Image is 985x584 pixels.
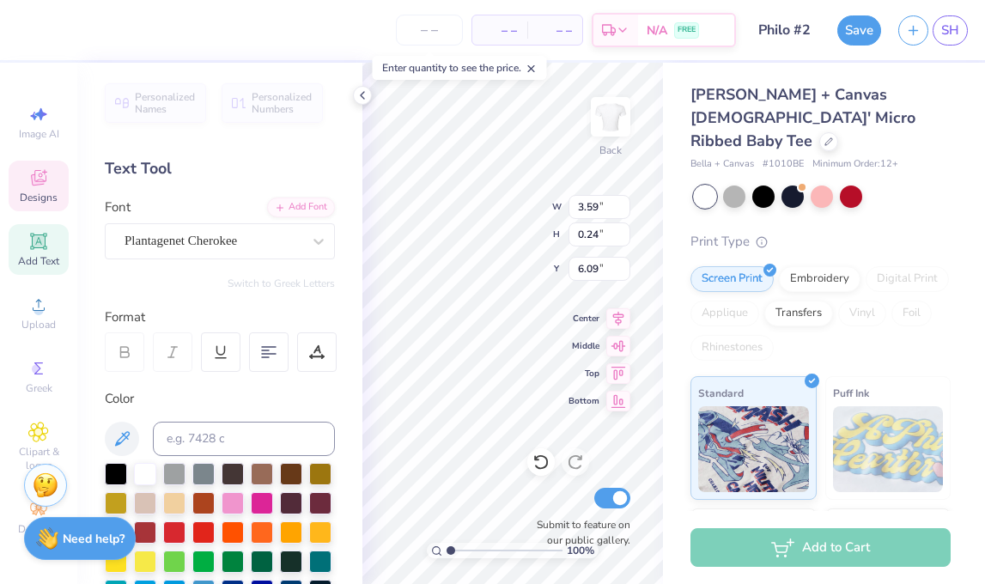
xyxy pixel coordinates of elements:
div: Transfers [764,301,833,326]
span: Designs [20,191,58,204]
span: 100 % [567,543,594,558]
div: Embroidery [779,266,860,292]
span: # 1010BE [763,157,804,172]
span: Puff Ink [833,384,869,402]
span: – – [483,21,517,40]
div: Enter quantity to see the price. [373,56,547,80]
span: Bottom [569,395,599,407]
span: [PERSON_NAME] + Canvas [DEMOGRAPHIC_DATA]' Micro Ribbed Baby Tee [690,84,915,151]
span: Clipart & logos [9,445,69,472]
div: Screen Print [690,266,774,292]
strong: Need help? [63,531,125,547]
span: Minimum Order: 12 + [812,157,898,172]
span: Bella + Canvas [690,157,754,172]
div: Back [599,143,622,158]
label: Submit to feature on our public gallery. [527,517,630,548]
div: Print Type [690,232,951,252]
input: Untitled Design [745,13,829,47]
span: Decorate [18,522,59,536]
span: FREE [678,24,696,36]
span: Image AI [19,127,59,141]
div: Foil [891,301,932,326]
div: Vinyl [838,301,886,326]
input: – – [396,15,463,46]
button: Switch to Greek Letters [228,277,335,290]
button: Save [837,15,881,46]
span: Upload [21,318,56,332]
img: Puff Ink [833,406,944,492]
div: Add Font [267,198,335,217]
span: Add Text [18,254,59,268]
div: Text Tool [105,157,335,180]
span: Middle [569,340,599,352]
span: Personalized Numbers [252,91,313,115]
div: Applique [690,301,759,326]
a: SH [933,15,968,46]
label: Font [105,198,131,217]
span: N/A [647,21,667,40]
span: Center [569,313,599,325]
span: Top [569,368,599,380]
input: e.g. 7428 c [153,422,335,456]
div: Format [105,307,337,327]
span: Personalized Names [135,91,196,115]
span: – – [538,21,572,40]
span: Greek [26,381,52,395]
span: Standard [698,384,744,402]
div: Digital Print [866,266,949,292]
div: Color [105,389,335,409]
img: Back [593,100,628,134]
img: Standard [698,406,809,492]
div: Rhinestones [690,335,774,361]
span: SH [941,21,959,40]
